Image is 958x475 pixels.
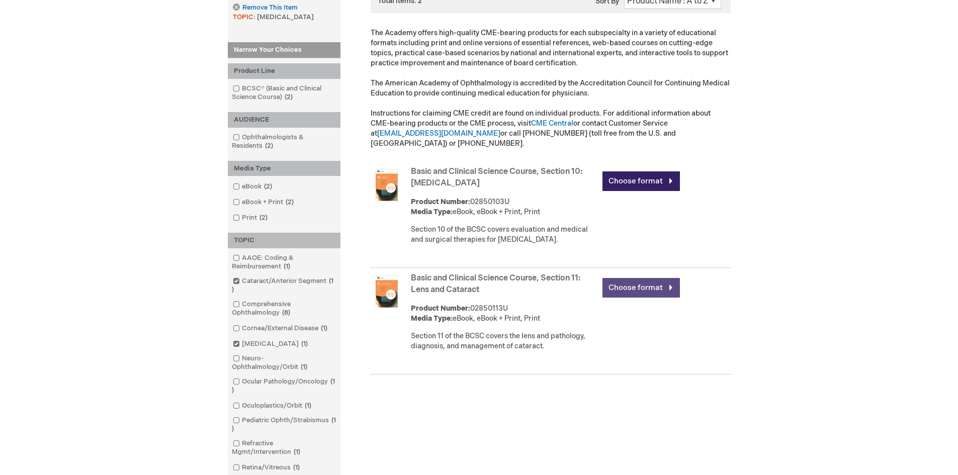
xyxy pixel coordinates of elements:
div: Media Type [228,161,340,176]
span: 1 [291,448,303,456]
span: 1 [298,363,310,371]
div: Product Line [228,63,340,79]
a: Ophthalmologists & Residents2 [230,133,338,151]
a: [EMAIL_ADDRESS][DOMAIN_NAME] [377,129,500,138]
span: [MEDICAL_DATA] [257,13,314,21]
a: Cornea/External Disease1 [230,324,331,333]
p: The Academy offers high-quality CME-bearing products for each subspecialty in a variety of educat... [371,28,731,149]
span: Remove This Item [242,3,298,13]
strong: Narrow Your Choices [228,42,340,58]
span: 1 [318,324,330,332]
strong: Media Type: [411,208,453,216]
a: Ocular Pathology/Oncology1 [230,377,338,395]
a: Remove This Item [233,4,297,12]
span: 2 [283,198,296,206]
span: 1 [302,402,314,410]
a: Neuro-Ophthalmology/Orbit1 [230,354,338,372]
div: TOPIC [228,233,340,248]
a: [MEDICAL_DATA]1 [230,339,312,349]
strong: Product Number: [411,198,470,206]
a: Pediatric Ophth/Strabismus1 [230,416,338,434]
span: 1 [232,416,336,433]
span: 1 [299,340,310,348]
span: TOPIC [233,13,257,21]
strong: Product Number: [411,304,470,313]
span: 2 [263,142,276,150]
a: Comprehensive Ophthalmology8 [230,300,338,318]
a: Cataract/Anterior Segment1 [230,276,338,295]
span: 2 [262,182,275,191]
a: eBook + Print2 [230,198,298,207]
span: 1 [232,377,335,394]
span: 8 [280,309,293,317]
img: Basic and Clinical Science Course, Section 11: Lens and Cataract [371,275,403,308]
a: Choose format [602,278,680,298]
a: Retina/Vitreous1 [230,463,304,472]
a: Print2 [230,213,272,223]
a: eBook2 [230,182,276,192]
span: 2 [282,93,295,101]
div: 02850113U eBook, eBook + Print, Print [411,304,597,324]
a: Basic and Clinical Science Course, Section 10: [MEDICAL_DATA] [411,167,582,188]
a: AAOE: Coding & Reimbursement1 [230,253,338,271]
span: 2 [257,214,270,222]
a: Refractive Mgmt/Intervention1 [230,439,338,457]
div: 02850103U eBook, eBook + Print, Print [411,197,597,217]
span: 1 [281,262,293,270]
div: AUDIENCE [228,112,340,128]
a: Choose format [602,171,680,191]
div: Section 11 of the BCSC covers the lens and pathology, diagnosis, and management of cataract. [411,331,597,351]
a: Basic and Clinical Science Course, Section 11: Lens and Cataract [411,273,580,295]
strong: Media Type: [411,314,453,323]
span: 1 [291,463,302,471]
div: Section 10 of the BCSC covers evaluation and medical and surgical therapies for [MEDICAL_DATA]. [411,225,597,245]
a: CME Central [531,119,573,128]
a: BCSC® (Basic and Clinical Science Course)2 [230,84,338,102]
img: Basic and Clinical Science Course, Section 10: Glaucoma [371,169,403,201]
span: 1 [232,277,333,294]
a: Oculoplastics/Orbit1 [230,401,315,411]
